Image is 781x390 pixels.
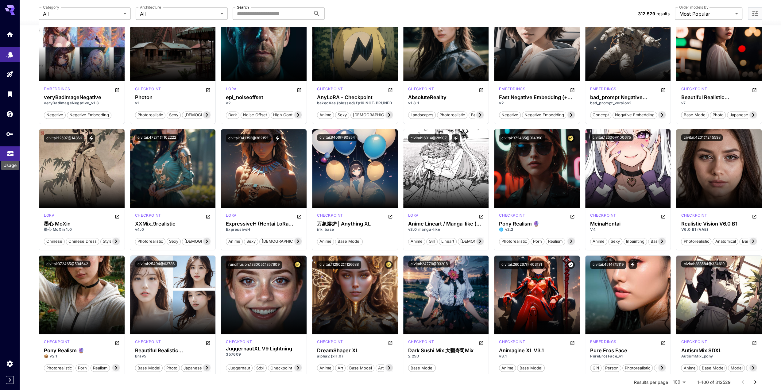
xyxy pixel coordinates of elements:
p: ink_base [317,227,393,232]
span: landscapes [408,112,435,118]
button: juggernaut [226,364,253,372]
span: anime [499,365,516,371]
button: base model [517,364,545,372]
button: noise offset [241,111,269,119]
span: porn [76,365,89,371]
span: chinese [44,238,64,245]
button: anime [499,364,516,372]
button: civitai:16014@28907 [408,134,449,142]
button: civitai:4201@245598 [681,134,723,141]
div: Settings [6,360,14,367]
div: SD 1.5 [590,86,617,94]
p: checkpoint [317,86,343,92]
span: anime [590,238,607,245]
p: v1 [135,100,211,106]
span: negative embedding [67,112,111,118]
p: 🌐 v2.2 [499,227,575,232]
button: model [728,364,745,372]
button: japanese [181,364,204,372]
button: [DEMOGRAPHIC_DATA] [182,237,231,245]
span: sexy [609,238,622,245]
button: sexy [335,111,349,119]
div: SD 1.5 [44,213,54,220]
span: photorealistic [437,112,467,118]
h3: veryBadImageNegative [44,95,120,100]
span: photorealistic [681,238,711,245]
span: negative embedding [613,112,657,118]
button: photorealistic [135,237,165,245]
p: v2 [226,100,302,106]
button: civitai:288584@324619 [681,261,727,267]
div: SD 1.5 [681,86,707,94]
p: lora [408,213,419,218]
div: Wallet [6,110,14,118]
button: high contrast [271,111,302,119]
button: style [100,237,114,245]
button: Open in CivitAI [752,339,757,346]
div: Home [6,31,14,38]
button: Certified Model – Vetted for best performance and includes a commercial license. [385,261,393,269]
span: noise offset [241,112,269,118]
span: juggernaut [226,365,252,371]
span: concept [590,112,611,118]
button: anime [317,111,334,119]
button: negative embedding [613,111,657,119]
p: checkpoint [681,213,707,218]
p: V6.0 B1 (VAE) [681,227,757,232]
button: civitai:260267@403131 [499,261,544,269]
h3: 墨心 MoXin [44,221,120,227]
button: [DEMOGRAPHIC_DATA] [259,237,309,245]
span: photorealistic [135,112,165,118]
span: sexy [244,238,258,245]
button: Open in CivitAI [206,86,211,94]
button: realism [546,237,565,245]
span: results [656,11,670,16]
button: anime [408,237,425,245]
span: base model [335,238,362,245]
span: base model [469,112,496,118]
span: [DEMOGRAPHIC_DATA] [182,238,231,245]
p: checkpoint [135,213,161,218]
button: anime [226,237,243,245]
button: [DEMOGRAPHIC_DATA] [458,237,507,245]
button: anime [317,364,334,372]
button: civitai:12606@100675 [590,134,633,141]
span: [DEMOGRAPHIC_DATA] [458,238,507,245]
div: SD 1.5 [44,86,70,94]
button: civitai:24779@93208 [408,261,450,267]
button: negative [499,111,521,119]
button: Expand sidebar [6,376,14,384]
h3: Photon [135,95,211,100]
button: concept [590,111,611,119]
h3: bad_prompt Negative Embedding [590,95,666,100]
button: Open in CivitAI [206,339,211,346]
div: ExpressiveH (Hentai LoRa Style) エロアニメ [226,221,302,227]
button: civitai:112902@126688 [317,261,361,269]
div: AbsoluteReality [408,95,484,100]
div: Playground [6,70,14,77]
button: sdxl [254,364,267,372]
div: Fast Negative Embedding (+ FastNegativeV2) [499,95,575,100]
span: anime [226,238,242,245]
button: realism [91,364,110,372]
button: photorealistic [44,364,74,372]
div: API Keys [6,130,14,138]
span: base model [347,365,374,371]
button: base model [408,364,436,372]
button: photorealistic [437,111,467,119]
div: SD 1.5 [317,86,343,94]
span: art [335,365,345,371]
button: Open more filters [751,10,759,17]
button: art [335,364,346,372]
button: base model [648,237,676,245]
button: civitai:4514@5119 [590,261,626,269]
span: negative embedding [522,112,566,118]
div: Pony [226,213,236,220]
span: japanese [181,365,204,371]
button: Open in CivitAI [388,213,393,220]
div: MeinaHentai [590,221,666,227]
button: Open in CivitAI [297,213,302,220]
p: V4 [590,227,666,232]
